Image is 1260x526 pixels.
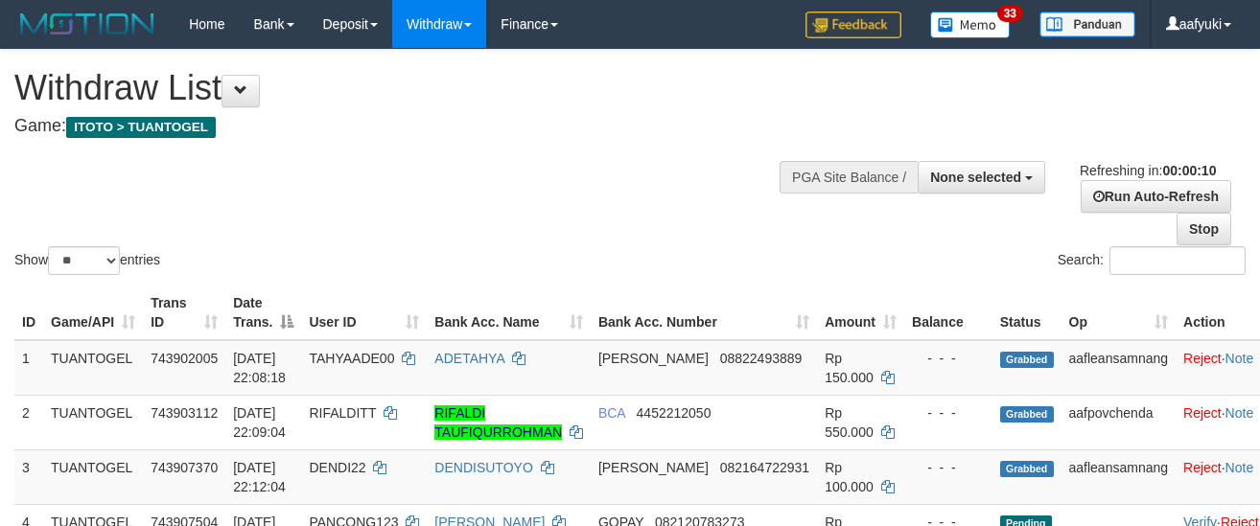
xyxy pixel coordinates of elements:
[591,286,817,340] th: Bank Acc. Number: activate to sort column ascending
[1225,351,1254,366] a: Note
[1225,460,1254,475] a: Note
[233,351,286,385] span: [DATE] 22:08:18
[1081,180,1231,213] a: Run Auto-Refresh
[598,460,709,475] span: [PERSON_NAME]
[1000,352,1054,368] span: Grabbed
[1000,406,1054,423] span: Grabbed
[912,349,985,368] div: - - -
[14,340,43,396] td: 1
[825,460,874,494] span: Rp 100.000
[143,286,225,340] th: Trans ID: activate to sort column ascending
[1177,213,1231,245] a: Stop
[1109,246,1246,275] input: Search:
[427,286,591,340] th: Bank Acc. Name: activate to sort column ascending
[1183,460,1222,475] a: Reject
[1062,395,1177,449] td: aafpovchenda
[309,405,376,421] span: RIFALDITT
[997,5,1023,22] span: 33
[151,405,218,421] span: 743903112
[598,405,625,421] span: BCA
[14,117,821,136] h4: Game:
[598,351,709,366] span: [PERSON_NAME]
[1062,286,1177,340] th: Op: activate to sort column ascending
[1000,461,1054,477] span: Grabbed
[817,286,904,340] th: Amount: activate to sort column ascending
[904,286,992,340] th: Balance
[434,405,562,440] a: RIFALDI TAUFIQURROHMAN
[637,405,712,421] span: Copy 4452212050 to clipboard
[43,395,143,449] td: TUANTOGEL
[233,460,286,494] span: [DATE] 22:12:04
[992,286,1062,340] th: Status
[1039,11,1135,37] img: panduan.png
[43,340,143,396] td: TUANTOGEL
[434,351,504,366] a: ADETAHYA
[1162,163,1216,178] strong: 00:00:10
[1225,405,1254,421] a: Note
[1062,340,1177,396] td: aafleansamnang
[720,460,809,475] span: Copy 082164722931 to clipboard
[1080,163,1216,178] span: Refreshing in:
[805,11,901,38] img: Feedback.jpg
[1183,405,1222,421] a: Reject
[930,170,1021,185] span: None selected
[48,246,120,275] select: Showentries
[309,351,394,366] span: TAHYAADE00
[301,286,427,340] th: User ID: activate to sort column ascending
[14,69,821,107] h1: Withdraw List
[309,460,365,475] span: DENDI22
[912,458,985,477] div: - - -
[912,403,985,423] div: - - -
[918,161,1045,194] button: None selected
[825,405,874,440] span: Rp 550.000
[43,286,143,340] th: Game/API: activate to sort column ascending
[151,351,218,366] span: 743902005
[720,351,803,366] span: Copy 08822493889 to clipboard
[1062,449,1177,504] td: aafleansamnang
[14,286,43,340] th: ID
[233,405,286,440] span: [DATE] 22:09:04
[43,449,143,504] td: TUANTOGEL
[1058,246,1246,275] label: Search:
[780,161,918,194] div: PGA Site Balance /
[1183,351,1222,366] a: Reject
[151,460,218,475] span: 743907370
[66,117,216,138] span: ITOTO > TUANTOGEL
[434,460,532,475] a: DENDISUTOYO
[930,11,1011,38] img: Button%20Memo.svg
[225,286,301,340] th: Date Trans.: activate to sort column descending
[14,10,160,38] img: MOTION_logo.png
[14,449,43,504] td: 3
[14,395,43,449] td: 2
[825,351,874,385] span: Rp 150.000
[14,246,160,275] label: Show entries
